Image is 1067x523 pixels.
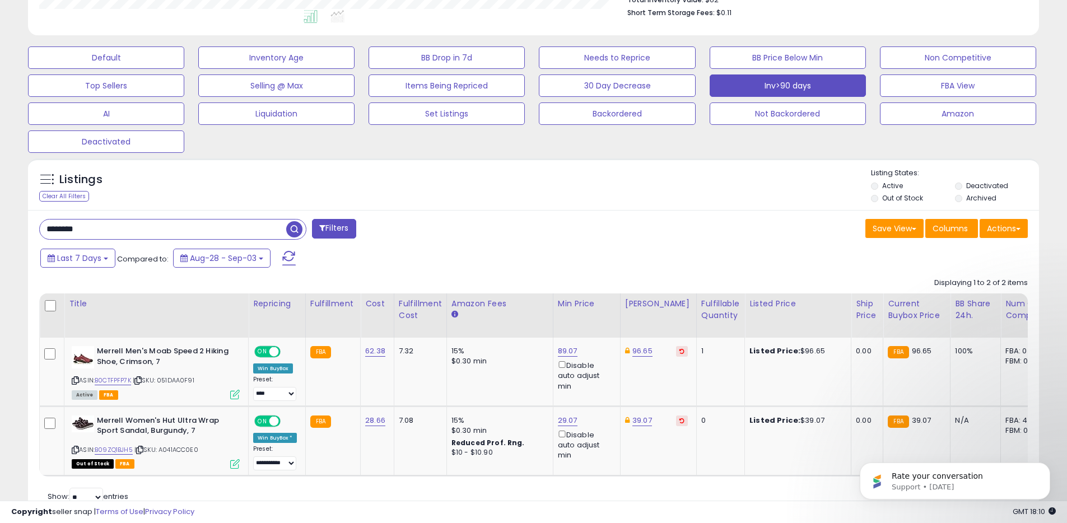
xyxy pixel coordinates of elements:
[1005,346,1042,356] div: FBA: 0
[369,102,525,125] button: Set Listings
[710,102,866,125] button: Not Backordered
[558,415,577,426] a: 29.07
[69,298,244,310] div: Title
[399,415,438,426] div: 7.08
[310,346,331,358] small: FBA
[912,415,931,426] span: 39.07
[882,181,903,190] label: Active
[888,298,945,321] div: Current Buybox Price
[11,506,52,517] strong: Copyright
[451,298,548,310] div: Amazon Fees
[28,102,184,125] button: AI
[451,356,544,366] div: $0.30 min
[253,433,297,443] div: Win BuyBox *
[40,249,115,268] button: Last 7 Days
[312,219,356,239] button: Filters
[701,415,736,426] div: 0
[966,193,996,203] label: Archived
[369,46,525,69] button: BB Drop in 7d
[880,46,1036,69] button: Non Competitive
[365,415,385,426] a: 28.66
[95,445,133,455] a: B09ZQ1BJH5
[843,439,1067,517] iframe: Intercom notifications message
[558,428,612,461] div: Disable auto adjust min
[253,445,297,470] div: Preset:
[880,102,1036,125] button: Amazon
[1005,426,1042,436] div: FBM: 0
[198,46,355,69] button: Inventory Age
[710,46,866,69] button: BB Price Below Min
[1005,415,1042,426] div: FBA: 4
[117,254,169,264] span: Compared to:
[369,74,525,97] button: Items Being Repriced
[966,181,1008,190] label: Deactivated
[365,298,389,310] div: Cost
[310,298,356,310] div: Fulfillment
[72,346,240,398] div: ASIN:
[934,278,1028,288] div: Displaying 1 to 2 of 2 items
[451,448,544,457] div: $10 - $10.90
[955,298,996,321] div: BB Share 24h.
[255,416,269,426] span: ON
[933,223,968,234] span: Columns
[72,415,240,468] div: ASIN:
[99,390,118,400] span: FBA
[925,219,978,238] button: Columns
[190,253,257,264] span: Aug-28 - Sep-03
[28,74,184,97] button: Top Sellers
[856,346,874,356] div: 0.00
[451,438,525,447] b: Reduced Prof. Rng.
[145,506,194,517] a: Privacy Policy
[173,249,271,268] button: Aug-28 - Sep-03
[710,74,866,97] button: Inv>90 days
[59,172,102,188] h5: Listings
[279,416,297,426] span: OFF
[749,415,842,426] div: $39.07
[72,390,97,400] span: All listings currently available for purchase on Amazon
[133,376,194,385] span: | SKU: 051DAA0F91
[72,415,94,432] img: 41EGQgFQxTL._SL40_.jpg
[72,346,94,368] img: 41x6zfEgj4L._SL40_.jpg
[888,346,908,358] small: FBA
[451,346,544,356] div: 15%
[279,347,297,357] span: OFF
[253,363,293,373] div: Win BuyBox
[134,445,198,454] span: | SKU: A041ACC0E0
[365,345,385,357] a: 62.38
[1005,298,1046,321] div: Num of Comp.
[539,46,695,69] button: Needs to Reprice
[451,310,458,320] small: Amazon Fees.
[632,415,652,426] a: 39.07
[399,346,438,356] div: 7.32
[399,298,442,321] div: Fulfillment Cost
[539,102,695,125] button: Backordered
[95,376,131,385] a: B0CTFPFP7K
[310,415,331,428] small: FBA
[558,359,612,391] div: Disable auto adjust min
[627,8,715,17] b: Short Term Storage Fees:
[856,298,878,321] div: Ship Price
[558,345,577,357] a: 89.07
[888,415,908,428] small: FBA
[28,130,184,153] button: Deactivated
[28,46,184,69] button: Default
[253,298,301,310] div: Repricing
[701,346,736,356] div: 1
[72,459,114,469] span: All listings that are currently out of stock and unavailable for purchase on Amazon
[96,506,143,517] a: Terms of Use
[115,459,134,469] span: FBA
[749,415,800,426] b: Listed Price:
[632,345,653,357] a: 96.65
[48,491,128,502] span: Show: entries
[39,191,89,202] div: Clear All Filters
[749,345,800,356] b: Listed Price:
[198,102,355,125] button: Liquidation
[871,168,1039,179] p: Listing States:
[955,415,992,426] div: N/A
[955,346,992,356] div: 100%
[856,415,874,426] div: 0.00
